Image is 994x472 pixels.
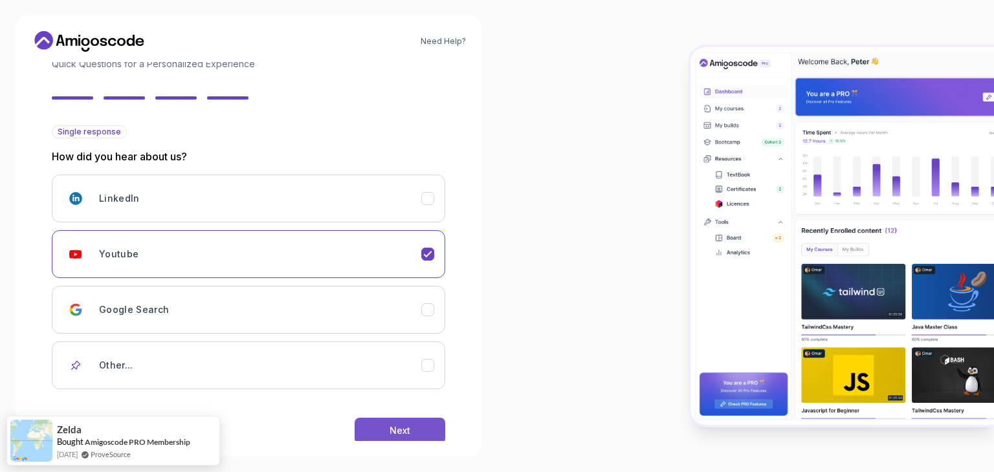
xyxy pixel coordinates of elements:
[57,424,82,435] span: Zelda
[31,31,148,52] a: Home link
[58,127,121,137] span: Single response
[355,418,445,444] button: Next
[52,341,445,389] button: Other...
[52,58,445,70] p: Quick Questions for a Personalized Experience
[99,359,133,372] h3: Other...
[99,303,170,316] h3: Google Search
[52,286,445,334] button: Google Search
[99,248,138,261] h3: Youtube
[421,36,466,47] a: Need Help?
[91,449,131,460] a: ProveSource
[52,175,445,222] button: LinkedIn
[57,449,78,460] span: [DATE]
[690,47,994,425] img: Amigoscode Dashboard
[85,436,190,447] a: Amigoscode PRO Membership
[10,420,52,462] img: provesource social proof notification image
[57,436,83,447] span: Bought
[52,230,445,278] button: Youtube
[99,192,140,205] h3: LinkedIn
[52,149,445,164] p: How did you hear about us?
[390,424,410,437] div: Next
